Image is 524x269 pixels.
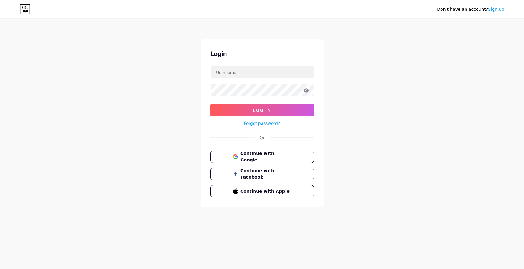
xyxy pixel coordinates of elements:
[210,49,314,58] div: Login
[240,168,291,180] span: Continue with Facebook
[210,185,314,197] button: Continue with Apple
[210,151,314,163] button: Continue with Google
[210,168,314,180] button: Continue with Facebook
[211,66,314,78] input: Username
[240,150,291,163] span: Continue with Google
[210,104,314,116] button: Log In
[437,6,504,13] div: Don't have an account?
[240,188,291,195] span: Continue with Apple
[244,120,280,126] a: Forgot password?
[488,7,504,12] a: Sign up
[260,134,265,141] div: Or
[253,108,271,113] span: Log In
